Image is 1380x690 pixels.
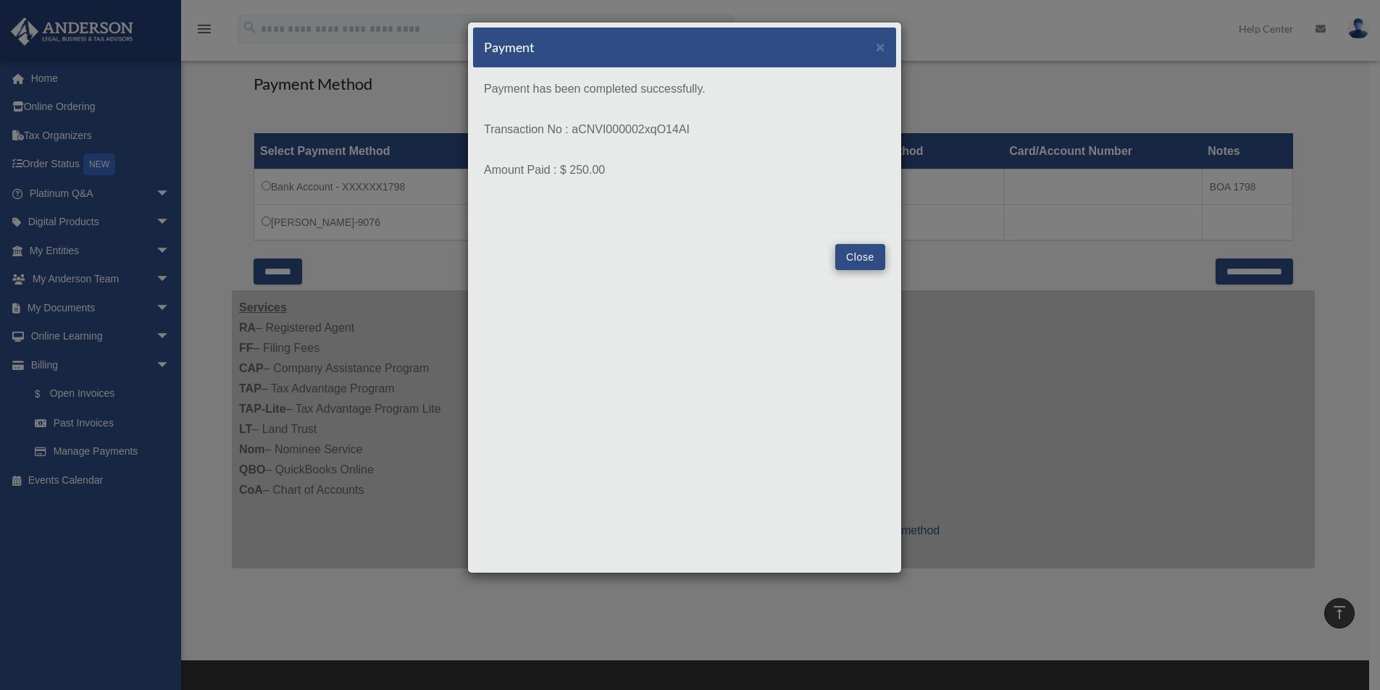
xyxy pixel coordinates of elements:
p: Transaction No : aCNVI000002xqO14AI [484,119,885,140]
button: Close [876,39,885,54]
span: × [876,38,885,55]
button: Close [835,244,885,270]
p: Amount Paid : $ 250.00 [484,160,885,180]
h5: Payment [484,38,535,56]
p: Payment has been completed successfully. [484,79,885,99]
